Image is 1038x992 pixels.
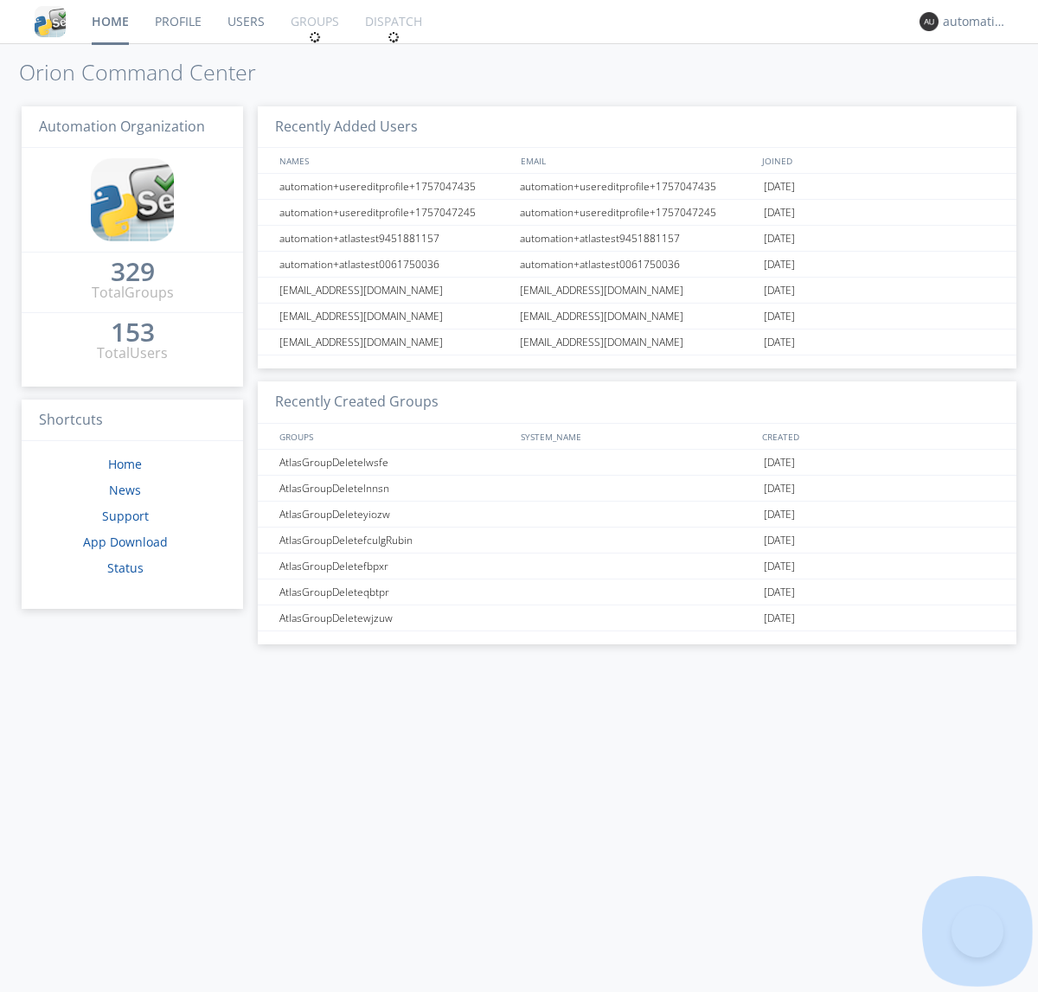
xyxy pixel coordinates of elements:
div: automation+usereditprofile+1757047435 [516,174,759,199]
span: [DATE] [764,252,795,278]
div: automation+usereditprofile+1757047245 [275,200,515,225]
div: automation+usereditprofile+1757047435 [275,174,515,199]
a: Status [107,560,144,576]
a: AtlasGroupDeletewjzuw[DATE] [258,605,1016,631]
a: automation+usereditprofile+1757047245automation+usereditprofile+1757047245[DATE] [258,200,1016,226]
div: Total Users [97,343,168,363]
div: AtlasGroupDeletewjzuw [275,605,515,630]
div: Total Groups [92,283,174,303]
a: Support [102,508,149,524]
a: AtlasGroupDeleteqbtpr[DATE] [258,579,1016,605]
div: [EMAIL_ADDRESS][DOMAIN_NAME] [275,278,515,303]
div: automation+atlastest9451881157 [516,226,759,251]
a: automation+atlastest9451881157automation+atlastest9451881157[DATE] [258,226,1016,252]
a: AtlasGroupDeletefbpxr[DATE] [258,554,1016,579]
a: 153 [111,323,155,343]
div: automation+atlastest0061750036 [275,252,515,277]
h3: Recently Added Users [258,106,1016,149]
img: cddb5a64eb264b2086981ab96f4c1ba7 [91,158,174,241]
span: Automation Organization [39,117,205,136]
span: [DATE] [764,304,795,330]
span: [DATE] [764,330,795,355]
span: [DATE] [764,278,795,304]
a: [EMAIL_ADDRESS][DOMAIN_NAME][EMAIL_ADDRESS][DOMAIN_NAME][DATE] [258,304,1016,330]
div: [EMAIL_ADDRESS][DOMAIN_NAME] [275,304,515,329]
div: 329 [111,263,155,280]
div: automation+atlastest9451881157 [275,226,515,251]
span: [DATE] [764,528,795,554]
div: NAMES [275,148,512,173]
a: automation+atlastest0061750036automation+atlastest0061750036[DATE] [258,252,1016,278]
iframe: Toggle Customer Support [951,906,1003,957]
div: automation+atlastest0061750036 [516,252,759,277]
a: AtlasGroupDeletelnnsn[DATE] [258,476,1016,502]
img: spin.svg [309,31,321,43]
div: automation+usereditprofile+1757047245 [516,200,759,225]
div: AtlasGroupDeletelwsfe [275,450,515,475]
a: [EMAIL_ADDRESS][DOMAIN_NAME][EMAIL_ADDRESS][DOMAIN_NAME][DATE] [258,330,1016,355]
span: [DATE] [764,554,795,579]
span: [DATE] [764,174,795,200]
h3: Recently Created Groups [258,381,1016,424]
div: AtlasGroupDeletefculgRubin [275,528,515,553]
a: 329 [111,263,155,283]
span: [DATE] [764,502,795,528]
div: SYSTEM_NAME [516,424,758,449]
span: [DATE] [764,226,795,252]
a: [EMAIL_ADDRESS][DOMAIN_NAME][EMAIL_ADDRESS][DOMAIN_NAME][DATE] [258,278,1016,304]
a: App Download [83,534,168,550]
a: AtlasGroupDeleteyiozw[DATE] [258,502,1016,528]
a: AtlasGroupDeletelwsfe[DATE] [258,450,1016,476]
span: [DATE] [764,476,795,502]
div: AtlasGroupDeleteqbtpr [275,579,515,605]
div: [EMAIL_ADDRESS][DOMAIN_NAME] [516,278,759,303]
div: EMAIL [516,148,758,173]
div: [EMAIL_ADDRESS][DOMAIN_NAME] [516,330,759,355]
a: AtlasGroupDeletefculgRubin[DATE] [258,528,1016,554]
div: [EMAIL_ADDRESS][DOMAIN_NAME] [275,330,515,355]
img: cddb5a64eb264b2086981ab96f4c1ba7 [35,6,66,37]
div: 153 [111,323,155,341]
span: [DATE] [764,605,795,631]
div: JOINED [758,148,1000,173]
img: spin.svg [388,31,400,43]
div: GROUPS [275,424,512,449]
div: AtlasGroupDeletelnnsn [275,476,515,501]
div: AtlasGroupDeletefbpxr [275,554,515,579]
div: automation+atlas0003 [943,13,1008,30]
img: 373638.png [919,12,939,31]
a: News [109,482,141,498]
h3: Shortcuts [22,400,243,442]
div: CREATED [758,424,1000,449]
div: AtlasGroupDeleteyiozw [275,502,515,527]
div: [EMAIL_ADDRESS][DOMAIN_NAME] [516,304,759,329]
span: [DATE] [764,579,795,605]
span: [DATE] [764,200,795,226]
a: automation+usereditprofile+1757047435automation+usereditprofile+1757047435[DATE] [258,174,1016,200]
a: Home [108,456,142,472]
span: [DATE] [764,450,795,476]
